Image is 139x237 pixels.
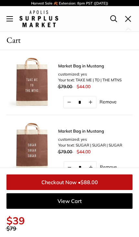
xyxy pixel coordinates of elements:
a: Checkout Now •$88.00 [6,174,133,190]
span: $39 [6,214,25,227]
img: Apolis: Surplus Market [19,10,58,27]
li: Your text: SUGAR | SUGAR | SUGAR [58,142,122,148]
a: Market Bag in Mustang [58,128,122,135]
button: Increase quantity by 1 [85,96,96,108]
span: $44.00 [77,149,91,155]
li: Your text: TAKE ME | TO | THE MTNS [58,77,122,83]
li: customized: yes [58,71,122,77]
button: Increase quantity by 1 [85,161,96,173]
span: Cart [6,33,21,46]
button: Decrease quantity by 1 [64,96,75,108]
a: View Cart [6,193,133,208]
a: Remove [100,164,117,169]
button: Decrease quantity by 1 [64,161,75,173]
a: Remove [100,99,117,104]
a: Market Bag in Mustang [58,63,122,69]
span: $79 [6,225,16,232]
span: $44.00 [77,84,91,89]
button: Open menu [6,16,13,21]
a: Open search [110,15,117,22]
input: Quantity [75,164,85,170]
li: customized: yes [58,136,122,142]
span: $79.00 [58,149,72,155]
input: Quantity [75,99,85,105]
span: $88.00 [80,179,98,185]
span: $79.00 [58,84,72,89]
